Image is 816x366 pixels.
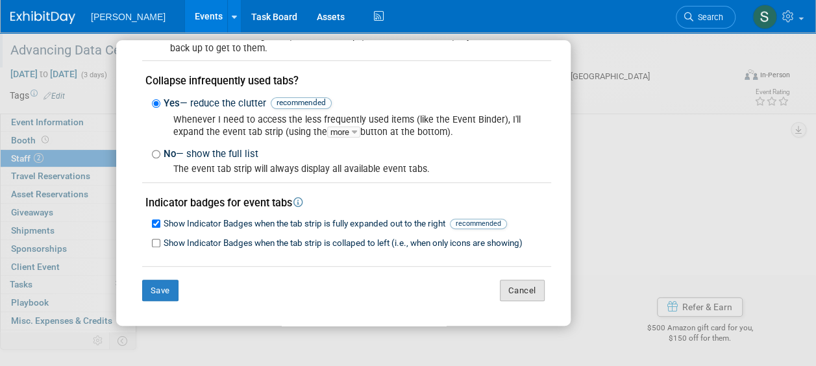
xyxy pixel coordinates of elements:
[10,11,75,24] img: ExhibitDay
[164,238,523,248] span: Show Indicator Badges when the tab strip is collaped to left (i.e., when only icons are showing)
[91,12,166,22] span: [PERSON_NAME]
[327,127,360,138] span: more
[176,148,258,160] span: — show the full list
[160,114,551,138] div: Whenever I need to access the less frequently used items (like the Event Binder), I'll expand the...
[142,195,551,210] div: Indicator badges for event tabs
[164,219,507,228] span: Show Indicator Badges when the tab strip is fully expanded out to the right
[450,219,507,229] span: recommended
[271,97,332,108] span: recommended
[180,97,266,109] span: — reduce the clutter
[164,148,258,160] span: No
[693,12,723,22] span: Search
[160,163,551,175] div: The event tab strip will always display all available event tabs.
[142,280,179,302] button: Save
[752,5,777,29] img: Shilpa Dona
[142,73,551,88] div: Collapse infrequently used tabs?
[500,280,545,302] button: Cancel
[164,97,332,109] span: Yes
[676,6,736,29] a: Search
